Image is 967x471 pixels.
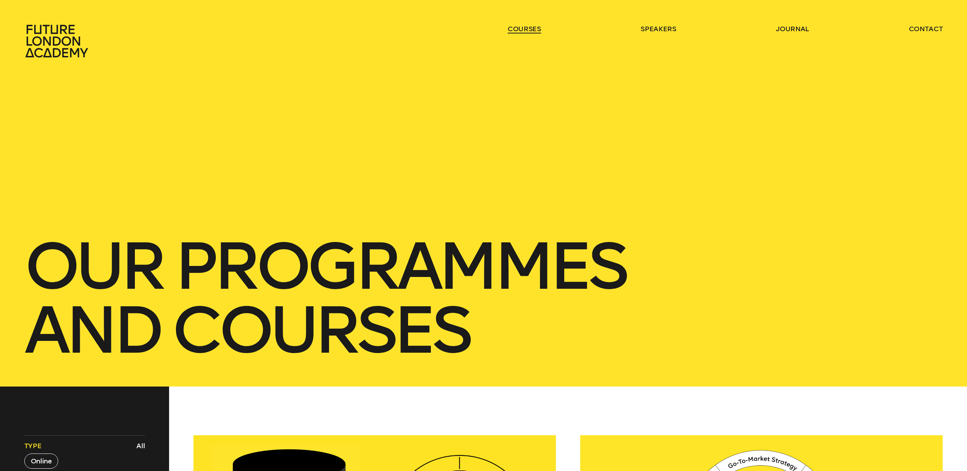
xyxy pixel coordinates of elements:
[641,24,676,33] a: speakers
[24,453,59,469] button: Online
[508,24,541,33] a: courses
[909,24,943,33] a: contact
[135,439,147,452] button: All
[776,24,809,33] a: journal
[24,234,943,362] h1: our Programmes and courses
[24,441,42,450] span: Type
